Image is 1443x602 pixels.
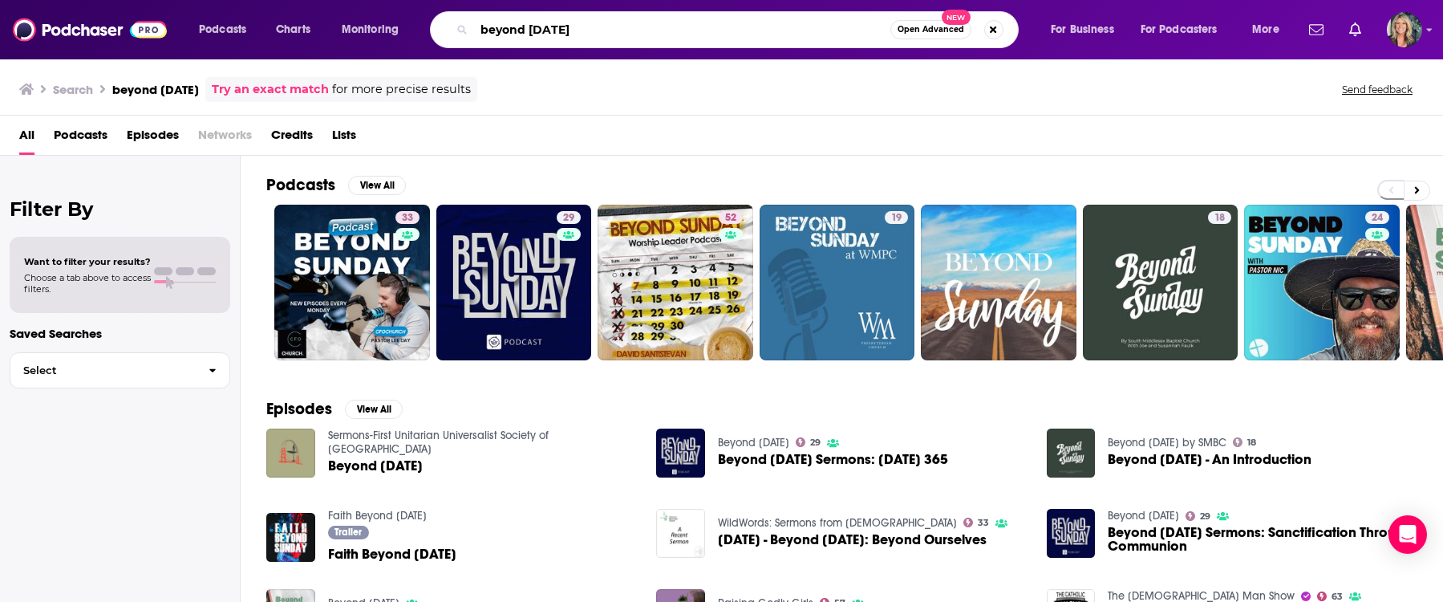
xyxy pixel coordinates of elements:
[718,533,987,547] a: September 1, 2019 - Beyond Sunday: Beyond Ourselves
[796,437,821,447] a: 29
[436,205,592,360] a: 29
[328,429,549,456] a: Sermons-First Unitarian Universalist Society of San Francisco
[1303,16,1330,43] a: Show notifications dropdown
[266,429,315,478] img: Beyond Sunday
[1387,12,1422,47] img: User Profile
[1108,526,1417,553] span: Beyond [DATE] Sermons: Sanctification Through Communion
[330,17,420,43] button: open menu
[328,459,423,473] a: Beyond Sunday
[10,197,230,221] h2: Filter By
[395,211,420,224] a: 33
[266,399,332,419] h2: Episodes
[725,210,736,226] span: 52
[891,210,902,226] span: 19
[1051,18,1114,41] span: For Business
[332,122,356,155] a: Lists
[563,210,574,226] span: 29
[345,400,403,419] button: View All
[112,82,199,97] h3: beyond [DATE]
[54,122,107,155] a: Podcasts
[1108,436,1226,449] a: Beyond Sunday by SMBC
[1317,592,1343,601] a: 63
[328,547,456,561] a: Faith Beyond Sunday
[656,509,705,558] img: September 1, 2019 - Beyond Sunday: Beyond Ourselves
[718,516,957,530] a: WildWords: Sermons from Wildwood Mennonite Church
[328,509,427,523] a: Faith Beyond Sunday
[1108,509,1179,523] a: Beyond Sunday
[13,14,167,45] img: Podchaser - Follow, Share and Rate Podcasts
[328,547,456,561] span: Faith Beyond [DATE]
[760,205,915,360] a: 19
[266,175,335,195] h2: Podcasts
[1130,17,1241,43] button: open menu
[266,399,403,419] a: EpisodesView All
[265,17,320,43] a: Charts
[276,18,310,41] span: Charts
[810,439,821,446] span: 29
[1387,12,1422,47] button: Show profile menu
[474,17,890,43] input: Search podcasts, credits, & more...
[718,453,948,466] span: Beyond [DATE] Sermons: [DATE] 365
[1365,211,1389,224] a: 24
[342,18,399,41] span: Monitoring
[718,533,987,547] span: [DATE] - Beyond [DATE]: Beyond Ourselves
[266,513,315,562] img: Faith Beyond Sunday
[1186,511,1210,521] a: 29
[898,26,964,34] span: Open Advanced
[1388,515,1427,554] div: Open Intercom Messenger
[334,527,362,537] span: Trailer
[402,210,413,226] span: 33
[24,256,151,267] span: Want to filter your results?
[1252,18,1279,41] span: More
[890,20,971,39] button: Open AdvancedNew
[885,211,908,224] a: 19
[1047,429,1096,478] a: Beyond Sunday - An Introduction
[19,122,34,155] a: All
[271,122,313,155] span: Credits
[10,352,230,388] button: Select
[1208,211,1231,224] a: 18
[978,519,989,527] span: 33
[328,459,423,473] span: Beyond [DATE]
[1108,453,1311,466] span: Beyond [DATE] - An Introduction
[718,436,789,449] a: Beyond Sunday
[212,80,329,99] a: Try an exact match
[348,176,406,195] button: View All
[445,11,1034,48] div: Search podcasts, credits, & more...
[1108,453,1311,466] a: Beyond Sunday - An Introduction
[332,80,471,99] span: for more precise results
[963,518,989,527] a: 33
[10,365,196,376] span: Select
[719,211,743,224] a: 52
[656,429,705,478] img: Beyond Sunday Sermons: Easter 365
[198,122,252,155] span: Networks
[1047,509,1096,558] img: Beyond Sunday Sermons: Sanctification Through Communion
[1200,513,1210,520] span: 29
[127,122,179,155] a: Episodes
[718,453,948,466] a: Beyond Sunday Sermons: Easter 365
[1083,205,1238,360] a: 18
[1108,526,1417,553] a: Beyond Sunday Sermons: Sanctification Through Communion
[1332,593,1343,600] span: 63
[199,18,246,41] span: Podcasts
[1343,16,1368,43] a: Show notifications dropdown
[598,205,753,360] a: 52
[557,211,581,224] a: 29
[24,272,151,295] span: Choose a tab above to access filters.
[274,205,430,360] a: 33
[1247,439,1256,446] span: 18
[10,326,230,341] p: Saved Searches
[188,17,267,43] button: open menu
[53,82,93,97] h3: Search
[266,175,406,195] a: PodcastsView All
